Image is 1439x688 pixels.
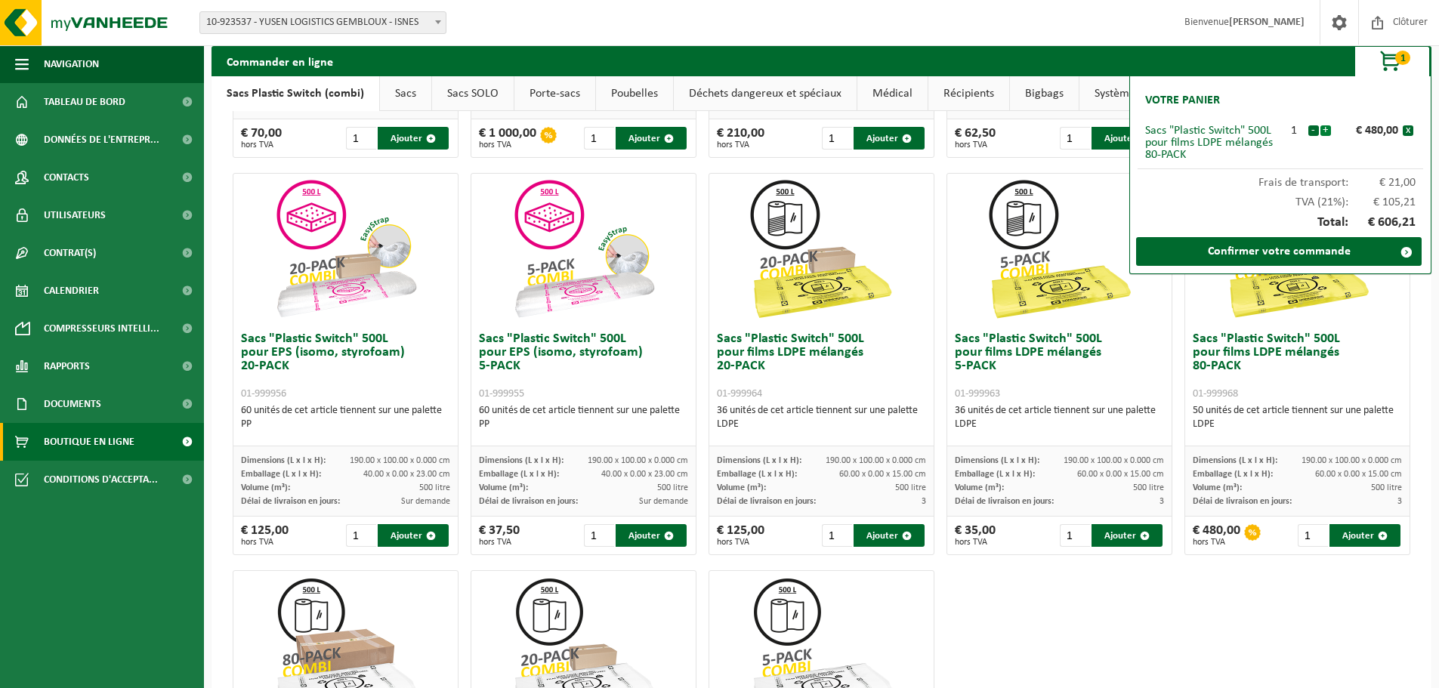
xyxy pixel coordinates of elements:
span: 500 litre [1371,483,1402,492]
button: - [1308,125,1319,136]
span: Navigation [44,45,99,83]
span: Volume (m³): [717,483,766,492]
button: 1 [1354,46,1430,76]
span: Conditions d'accepta... [44,461,158,498]
div: Total: [1138,208,1423,237]
input: 1 [1060,127,1091,150]
span: Dimensions (L x l x H): [241,456,326,465]
a: Poubelles [596,76,673,111]
img: 01-999955 [508,174,659,325]
a: Sacs [380,76,431,111]
span: 40.00 x 0.00 x 23.00 cm [601,470,688,479]
input: 1 [1060,524,1091,547]
span: hors TVA [241,538,289,547]
span: 190.00 x 100.00 x 0.000 cm [1064,456,1164,465]
span: 01-999956 [241,388,286,400]
div: 50 unités de cet article tiennent sur une palette [1193,404,1402,431]
div: € 480,00 [1193,524,1240,547]
span: Boutique en ligne [44,423,134,461]
span: Dimensions (L x l x H): [1193,456,1277,465]
span: hors TVA [479,140,536,150]
span: 500 litre [419,483,450,492]
span: Compresseurs intelli... [44,310,159,347]
img: 01-999964 [746,174,897,325]
button: Ajouter [378,127,449,150]
span: 10-923537 - YUSEN LOGISTICS GEMBLOUX - ISNES [200,12,446,33]
span: Tableau de bord [44,83,125,121]
span: hors TVA [479,538,520,547]
button: Ajouter [854,524,925,547]
div: 60 unités de cet article tiennent sur une palette [479,404,688,431]
span: Délai de livraison en jours: [1193,497,1292,506]
span: Délai de livraison en jours: [717,497,816,506]
span: 3 [922,497,926,506]
a: Médical [857,76,928,111]
span: Données de l'entrepr... [44,121,159,159]
input: 1 [346,127,377,150]
span: Documents [44,385,101,423]
a: Récipients [928,76,1009,111]
span: hors TVA [717,538,764,547]
div: € 1 000,00 [479,127,536,150]
a: Bigbags [1010,76,1079,111]
div: 60 unités de cet article tiennent sur une palette [241,404,450,431]
div: € 62,50 [955,127,996,150]
div: € 35,00 [955,524,996,547]
span: Emballage (L x l x H): [955,470,1035,479]
a: Sacs SOLO [432,76,514,111]
span: hors TVA [1193,538,1240,547]
div: PP [479,418,688,431]
span: Contrat(s) [44,234,96,272]
img: 01-999963 [984,174,1135,325]
button: + [1320,125,1331,136]
span: Utilisateurs [44,196,106,234]
div: € 70,00 [241,127,282,150]
span: 500 litre [1133,483,1164,492]
div: LDPE [955,418,1164,431]
span: Emballage (L x l x H): [1193,470,1273,479]
button: Ajouter [616,127,687,150]
span: Emballage (L x l x H): [717,470,797,479]
h3: Sacs "Plastic Switch" 500L pour films LDPE mélangés 80-PACK [1193,332,1402,400]
span: € 606,21 [1348,216,1416,230]
input: 1 [822,524,853,547]
span: Volume (m³): [1193,483,1242,492]
span: hors TVA [955,140,996,150]
strong: [PERSON_NAME] [1229,17,1305,28]
div: LDPE [1193,418,1402,431]
span: hors TVA [717,140,764,150]
span: hors TVA [241,140,282,150]
div: LDPE [717,418,926,431]
span: Délai de livraison en jours: [479,497,578,506]
span: 3 [1397,497,1402,506]
span: Volume (m³): [955,483,1004,492]
span: € 105,21 [1348,196,1416,208]
h3: Sacs "Plastic Switch" 500L pour films LDPE mélangés 5-PACK [955,332,1164,400]
span: 01-999955 [479,388,524,400]
span: 500 litre [657,483,688,492]
button: Ajouter [378,524,449,547]
span: 01-999964 [717,388,762,400]
span: 10-923537 - YUSEN LOGISTICS GEMBLOUX - ISNES [199,11,446,34]
span: Volume (m³): [241,483,290,492]
div: Frais de transport: [1138,169,1423,189]
div: € 480,00 [1335,125,1403,137]
span: 190.00 x 100.00 x 0.000 cm [588,456,688,465]
h2: Votre panier [1138,84,1227,117]
a: Confirmer votre commande [1136,237,1422,266]
h3: Sacs "Plastic Switch" 500L pour films LDPE mélangés 20-PACK [717,332,926,400]
span: Dimensions (L x l x H): [479,456,564,465]
h3: Sacs "Plastic Switch" 500L pour EPS (isomo, styrofoam) 20-PACK [241,332,450,400]
h3: Sacs "Plastic Switch" 500L pour EPS (isomo, styrofoam) 5-PACK [479,332,688,400]
span: Calendrier [44,272,99,310]
span: 60.00 x 0.00 x 15.00 cm [839,470,926,479]
div: € 125,00 [717,524,764,547]
div: TVA (21%): [1138,189,1423,208]
div: Sacs "Plastic Switch" 500L pour films LDPE mélangés 80-PACK [1145,125,1280,161]
div: € 37,50 [479,524,520,547]
button: x [1403,125,1413,136]
a: Porte-sacs [514,76,595,111]
button: Ajouter [1329,524,1400,547]
span: 190.00 x 100.00 x 0.000 cm [1302,456,1402,465]
span: Délai de livraison en jours: [955,497,1054,506]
